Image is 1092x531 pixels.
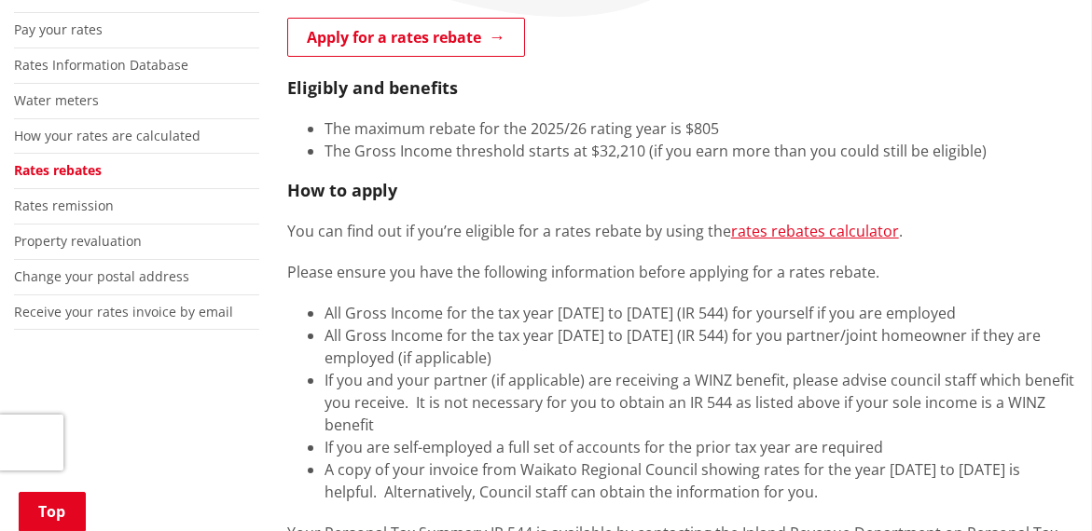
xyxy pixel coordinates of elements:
a: Pay your rates [14,20,103,38]
li: All Gross Income for the tax year [DATE] to [DATE] (IR 544) for yourself if you are employed [325,302,1078,324]
li: The maximum rebate for the 2025/26 rating year is $805 [325,117,1078,140]
a: Water meters [14,91,99,109]
p: Please ensure you have the following information before applying for a rates rebate. [287,261,1078,283]
a: Property revaluation [14,232,142,250]
li: If you are self-employed a full set of accounts for the prior tax year are required [325,436,1078,458]
a: Top [19,492,86,531]
a: Apply for a rates rebate [287,18,525,57]
strong: How to apply [287,179,397,201]
li: The Gross Income threshold starts at $32,210 (if you earn more than you could still be eligible) [325,140,1078,162]
li: A copy of your invoice from Waikato Regional Council showing rates for the year [DATE] to [DATE] ... [325,458,1078,503]
li: If you and your partner (if applicable) are receiving a WINZ benefit, please advise council staff... [325,369,1078,436]
a: rates rebates calculator [731,221,899,241]
strong: Eligibly and benefits [287,76,458,99]
a: How your rates are calculated [14,127,200,144]
li: All Gross Income for the tax year [DATE] to [DATE] (IR 544) for you partner/joint homeowner if th... [325,324,1078,369]
a: Receive your rates invoice by email [14,303,233,320]
a: Rates rebates [14,161,102,179]
a: Rates remission [14,197,114,214]
a: Rates Information Database [14,56,188,74]
iframe: Messenger Launcher [1006,453,1073,520]
a: Change your postal address [14,267,189,285]
p: You can find out if you’re eligible for a rates rebate by using the . [287,220,1078,242]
